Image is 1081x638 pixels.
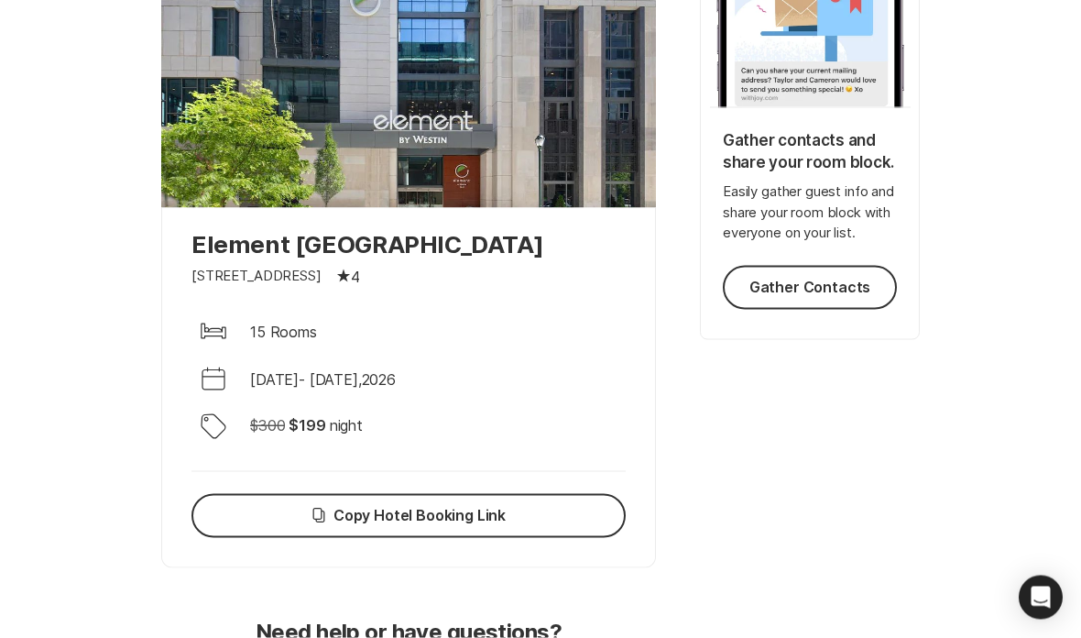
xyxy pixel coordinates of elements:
[289,414,325,436] p: $ 199
[191,494,626,538] button: Copy Hotel Booking Link
[250,414,285,436] p: $ 300
[723,266,897,310] button: Gather Contacts
[250,321,317,343] p: 15 Rooms
[330,414,363,436] p: night
[723,130,897,174] p: Gather contacts and share your room block.
[250,368,396,390] p: [DATE] - [DATE] , 2026
[1019,576,1063,620] div: Open Intercom Messenger
[191,266,322,287] p: [STREET_ADDRESS]
[723,181,897,244] p: Easily gather guest info and share your room block with everyone on your list.
[191,230,626,258] p: Element [GEOGRAPHIC_DATA]
[351,266,360,288] p: 4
